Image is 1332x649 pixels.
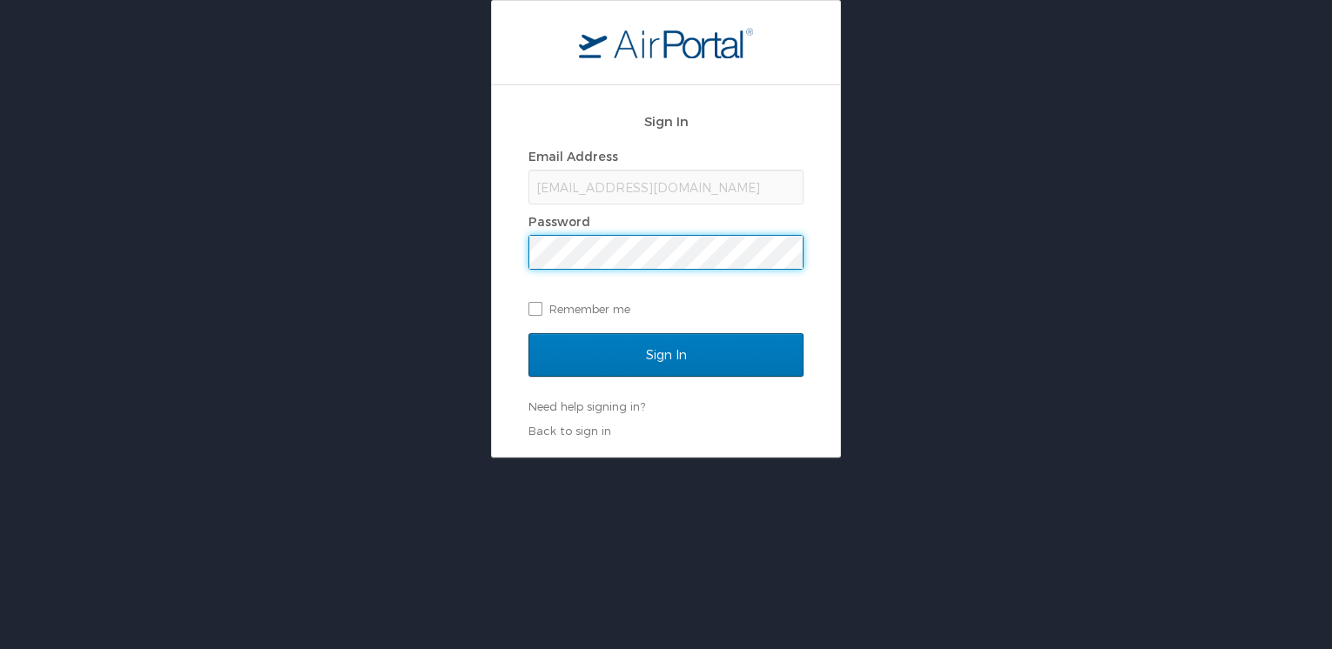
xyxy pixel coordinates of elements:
h2: Sign In [528,111,804,131]
input: Sign In [528,333,804,377]
label: Password [528,214,590,229]
label: Remember me [528,296,804,322]
label: Email Address [528,149,618,164]
a: Need help signing in? [528,399,645,413]
a: Back to sign in [528,424,611,438]
img: logo [579,27,753,58]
